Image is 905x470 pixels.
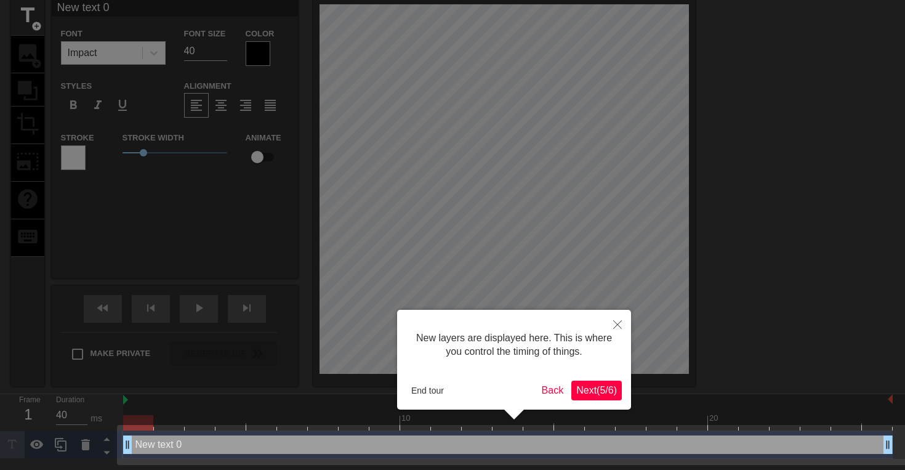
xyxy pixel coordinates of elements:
button: Next [571,381,622,400]
div: New layers are displayed here. This is where you control the timing of things. [406,319,622,371]
button: End tour [406,381,449,400]
button: Close [604,310,631,338]
button: Back [537,381,569,400]
span: Next ( 5 / 6 ) [576,385,617,395]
